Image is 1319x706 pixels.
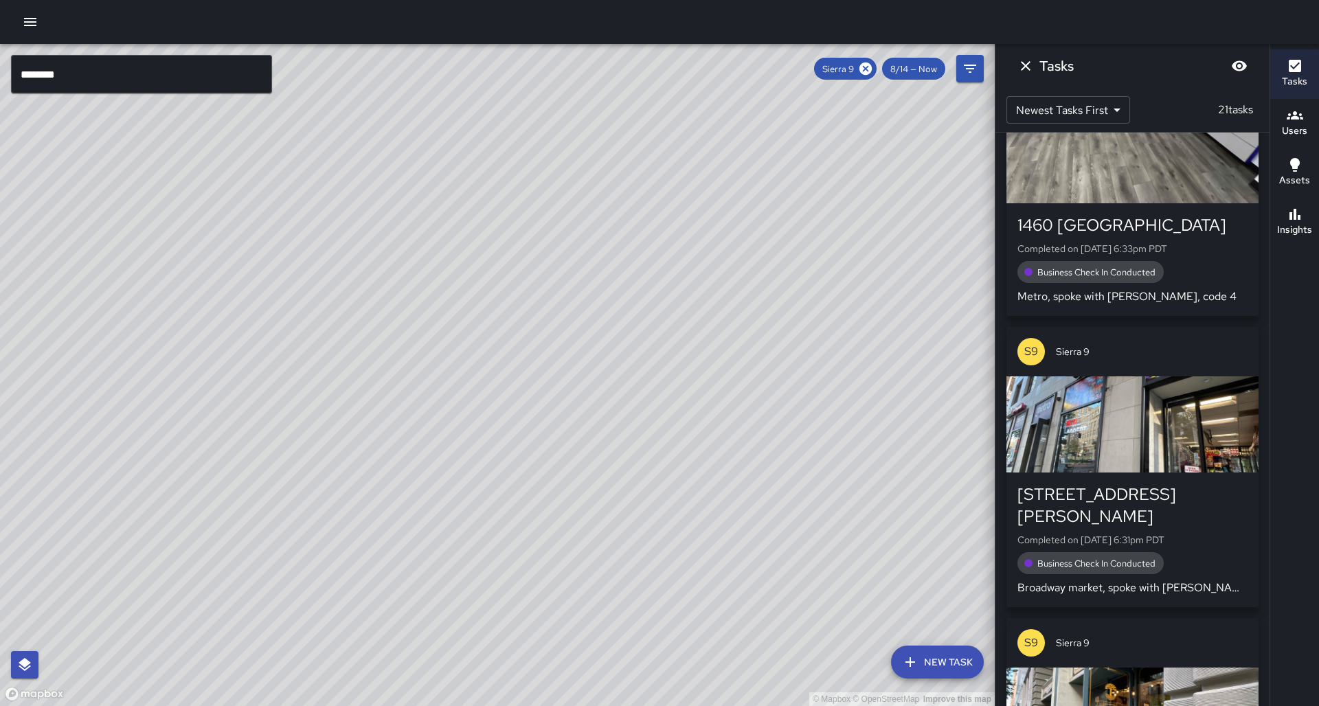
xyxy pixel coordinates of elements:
p: S9 [1024,343,1038,360]
button: New Task [891,646,984,679]
button: S9Sierra 9[STREET_ADDRESS][PERSON_NAME]Completed on [DATE] 6:31pm PDTBusiness Check In ConductedB... [1006,327,1259,607]
button: Filters [956,55,984,82]
button: Assets [1270,148,1319,198]
p: S9 [1024,635,1038,651]
div: 1460 [GEOGRAPHIC_DATA] [1017,214,1248,236]
h6: Insights [1277,223,1312,238]
span: Sierra 9 [814,63,862,75]
button: Dismiss [1012,52,1039,80]
button: Insights [1270,198,1319,247]
button: Blur [1226,52,1253,80]
p: Metro, spoke with [PERSON_NAME], code 4 [1017,288,1248,305]
p: Broadway market, spoke with [PERSON_NAME], code 4 [1017,580,1248,596]
span: Business Check In Conducted [1029,558,1164,569]
h6: Users [1282,124,1307,139]
button: Users [1270,99,1319,148]
p: 21 tasks [1213,102,1259,118]
h6: Tasks [1039,55,1074,77]
span: Sierra 9 [1056,636,1248,650]
h6: Assets [1279,173,1310,188]
span: Sierra 9 [1056,345,1248,358]
button: Tasks [1270,49,1319,99]
p: Completed on [DATE] 6:31pm PDT [1017,533,1248,547]
h6: Tasks [1282,74,1307,89]
div: Newest Tasks First [1006,96,1130,124]
p: Completed on [DATE] 6:33pm PDT [1017,242,1248,255]
div: [STREET_ADDRESS][PERSON_NAME] [1017,483,1248,527]
span: 8/14 — Now [882,63,945,75]
div: Sierra 9 [814,58,877,80]
span: Business Check In Conducted [1029,266,1164,278]
button: S9Sierra 91460 [GEOGRAPHIC_DATA]Completed on [DATE] 6:33pm PDTBusiness Check In ConductedMetro, s... [1006,58,1259,316]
